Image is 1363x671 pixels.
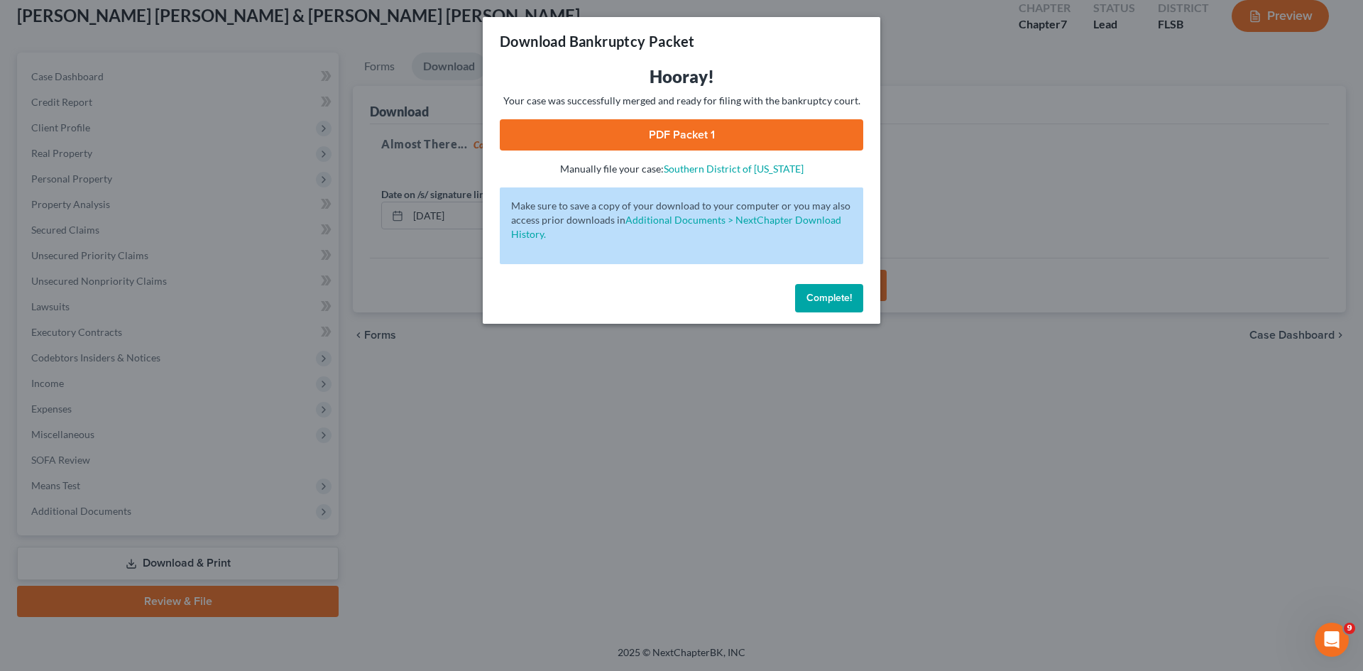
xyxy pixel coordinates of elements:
[500,31,694,51] h3: Download Bankruptcy Packet
[664,163,804,175] a: Southern District of [US_STATE]
[500,94,863,108] p: Your case was successfully merged and ready for filing with the bankruptcy court.
[806,292,852,304] span: Complete!
[1315,623,1349,657] iframe: Intercom live chat
[511,199,852,241] p: Make sure to save a copy of your download to your computer or you may also access prior downloads in
[511,214,841,240] a: Additional Documents > NextChapter Download History.
[500,65,863,88] h3: Hooray!
[500,162,863,176] p: Manually file your case:
[500,119,863,151] a: PDF Packet 1
[1344,623,1355,634] span: 9
[795,284,863,312] button: Complete!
